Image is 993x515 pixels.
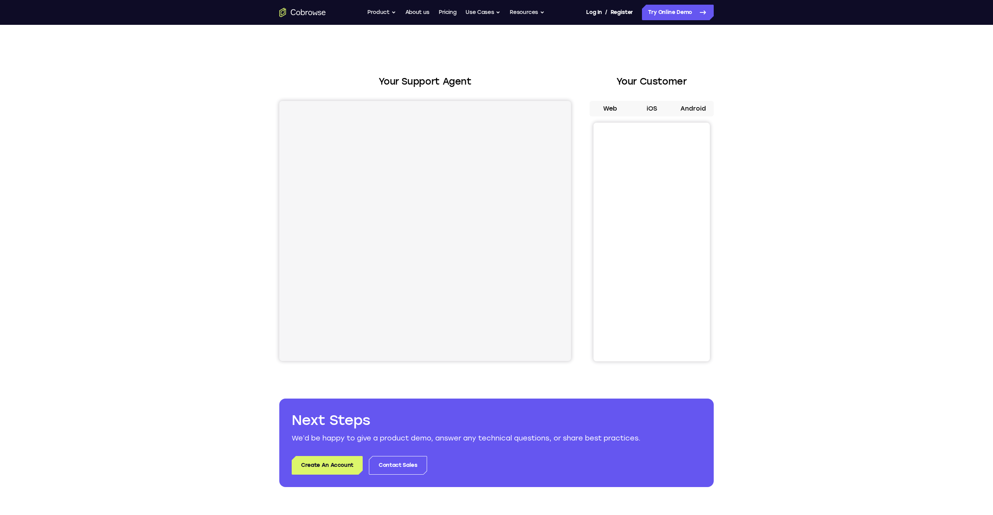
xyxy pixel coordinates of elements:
button: Android [672,101,714,116]
a: Register [611,5,633,20]
button: Use Cases [465,5,500,20]
a: Go to the home page [279,8,326,17]
h2: Next Steps [292,411,701,430]
h2: Your Customer [590,75,714,88]
button: Web [590,101,631,116]
a: About us [405,5,429,20]
button: iOS [631,101,673,116]
a: Contact Sales [369,456,427,475]
span: / [605,8,607,17]
p: We’d be happy to give a product demo, answer any technical questions, or share best practices. [292,433,701,444]
button: Product [367,5,396,20]
a: Create An Account [292,456,363,475]
h2: Your Support Agent [279,75,571,88]
a: Try Online Demo [642,5,714,20]
a: Pricing [439,5,457,20]
iframe: Agent [279,101,571,361]
a: Log In [586,5,602,20]
button: Resources [510,5,545,20]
